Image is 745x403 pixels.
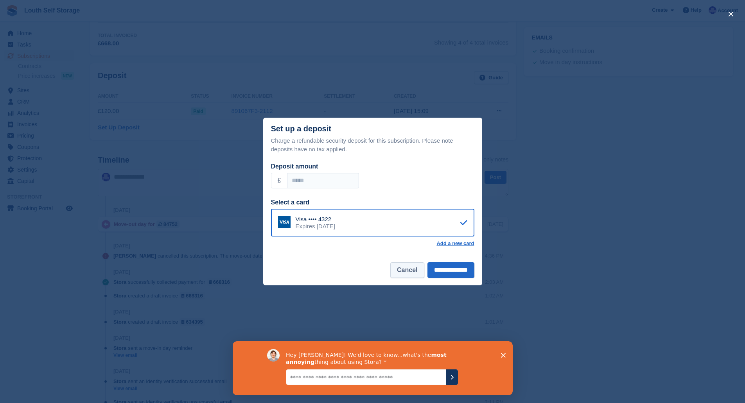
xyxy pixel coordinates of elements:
iframe: Survey by David from Stora [233,341,513,395]
div: Select a card [271,198,474,207]
div: Expires [DATE] [296,223,335,230]
div: Set up a deposit [271,124,331,133]
div: Visa •••• 4322 [296,216,335,223]
button: close [725,8,737,20]
img: Visa Logo [278,216,291,228]
a: Add a new card [436,240,474,247]
label: Deposit amount [271,163,318,170]
button: Cancel [390,262,424,278]
p: Charge a refundable security deposit for this subscription. Please note deposits have no tax appl... [271,136,474,154]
